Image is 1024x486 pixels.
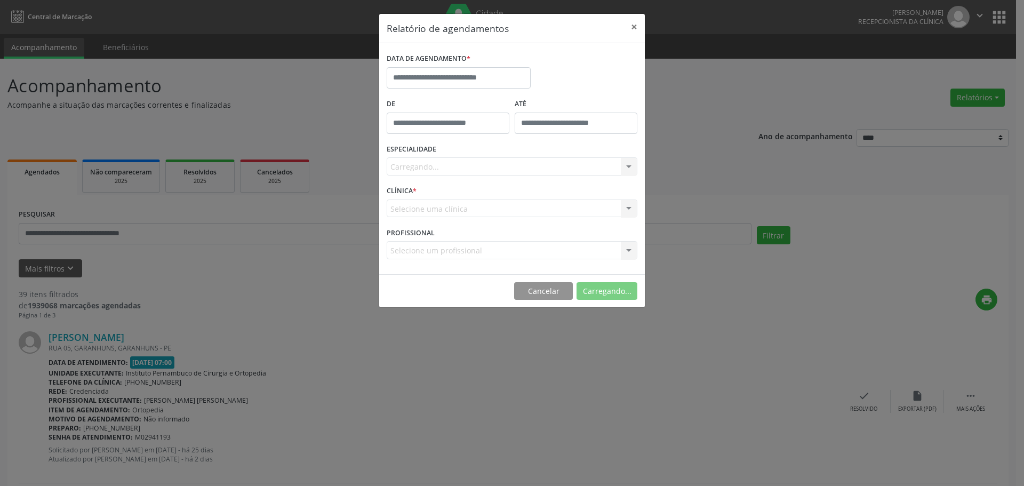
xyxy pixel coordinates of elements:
[387,21,509,35] h5: Relatório de agendamentos
[387,96,509,113] label: De
[387,141,436,158] label: ESPECIALIDADE
[387,51,470,67] label: DATA DE AGENDAMENTO
[515,96,637,113] label: ATÉ
[623,14,645,40] button: Close
[514,282,573,300] button: Cancelar
[387,225,435,241] label: PROFISSIONAL
[577,282,637,300] button: Carregando...
[387,183,417,200] label: CLÍNICA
